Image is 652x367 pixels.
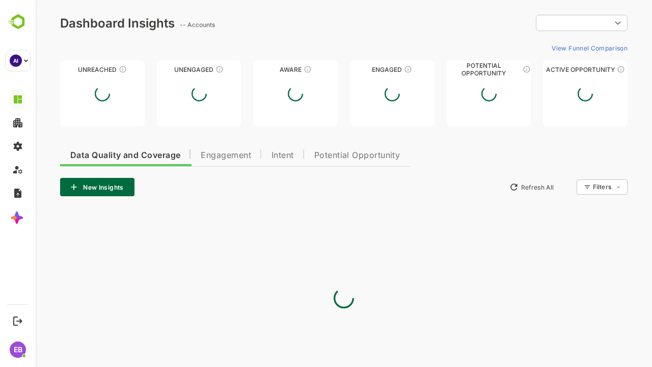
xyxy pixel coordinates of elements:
div: These accounts have open opportunities which might be at any of the Sales Stages [581,65,589,73]
span: Intent [236,151,258,160]
div: ​ [500,14,592,32]
div: Potential Opportunity [411,66,496,73]
span: Data Quality and Coverage [35,151,145,160]
div: Engaged [314,66,399,73]
button: Refresh All [469,179,523,195]
div: Unengaged [121,66,206,73]
div: Active Opportunity [507,66,592,73]
button: New Insights [24,178,99,196]
div: Dashboard Insights [24,16,139,31]
div: Unreached [24,66,109,73]
div: AI [10,55,22,67]
button: Logout [11,314,24,328]
span: Engagement [165,151,215,160]
img: BambooboxLogoMark.f1c84d78b4c51b1a7b5f700c9845e183.svg [5,12,31,32]
div: Filters [556,178,592,196]
div: These accounts are warm, further nurturing would qualify them to MQAs [368,65,376,73]
div: EB [10,342,26,358]
div: Aware [218,66,302,73]
ag: -- Accounts [144,21,182,29]
div: These accounts have not shown enough engagement and need nurturing [180,65,188,73]
div: Filters [557,183,576,191]
div: These accounts have not been engaged with for a defined time period [83,65,91,73]
div: These accounts have just entered the buying cycle and need further nurturing [268,65,276,73]
span: Potential Opportunity [279,151,365,160]
div: These accounts are MQAs and can be passed on to Inside Sales [487,65,495,73]
button: View Funnel Comparison [512,40,592,56]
